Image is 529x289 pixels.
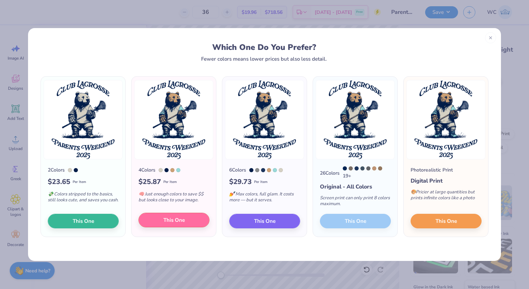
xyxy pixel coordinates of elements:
[176,168,180,172] div: 324 C
[229,191,235,197] span: 💅
[316,80,395,159] img: 26 color option
[261,168,265,172] div: 534 C
[225,80,304,159] img: 6 color option
[48,191,53,197] span: 💸
[249,168,253,172] div: 2768 C
[138,177,161,187] span: $ 25.87
[343,166,347,170] div: 655 C
[254,217,276,225] span: This One
[48,214,119,228] button: This One
[48,177,70,187] span: $ 23.65
[254,179,268,185] span: Per Item
[138,213,209,227] button: This One
[159,168,163,172] div: 7527 C
[411,189,416,195] span: 🎨
[229,214,300,228] button: This One
[229,187,300,210] div: Max colors, full glam. It costs more — but it serves.
[411,185,482,208] div: Pricier at large quantities but prints infinite colors like a photo
[73,179,86,185] span: Per Item
[170,168,174,172] div: 728 C
[134,80,213,159] img: 4 color option
[163,216,185,224] span: This One
[279,168,283,172] div: 7527 C
[48,166,65,174] div: 2 Colors
[411,177,482,185] div: Digital Print
[349,166,353,170] div: Warm Gray 10 C
[378,166,382,170] div: 7504 C
[73,217,94,225] span: This One
[138,166,155,174] div: 4 Colors
[229,166,246,174] div: 6 Colors
[138,187,209,210] div: Just enough colors to save $$ but looks close to your image.
[406,80,485,159] img: Photorealistic preview
[164,168,169,172] div: 2768 C
[320,191,391,214] div: Screen print can only print 8 colors maximum.
[48,187,119,210] div: Colors stripped to the basics, still looks cute, and saves you cash.
[74,168,78,172] div: 2768 C
[273,168,277,172] div: 324 C
[355,166,359,170] div: 534 C
[44,80,123,159] img: 2 color option
[372,166,376,170] div: 4655 C
[229,177,252,187] span: $ 29.73
[436,217,457,225] span: This One
[163,179,177,185] span: Per Item
[343,166,391,179] div: 19 +
[68,168,72,172] div: 7527 C
[267,168,271,172] div: 728 C
[47,43,482,52] div: Which One Do You Prefer?
[360,166,365,170] div: 7545 C
[320,169,340,177] div: 26 Colors
[411,214,482,228] button: This One
[138,191,144,197] span: 🧠
[320,183,391,191] div: Original - All Colors
[366,166,370,170] div: Cool Gray 10 C
[255,168,259,172] div: 877 C
[201,56,327,62] div: Fewer colors means lower prices but also less detail.
[411,166,453,174] div: Photorealistic Print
